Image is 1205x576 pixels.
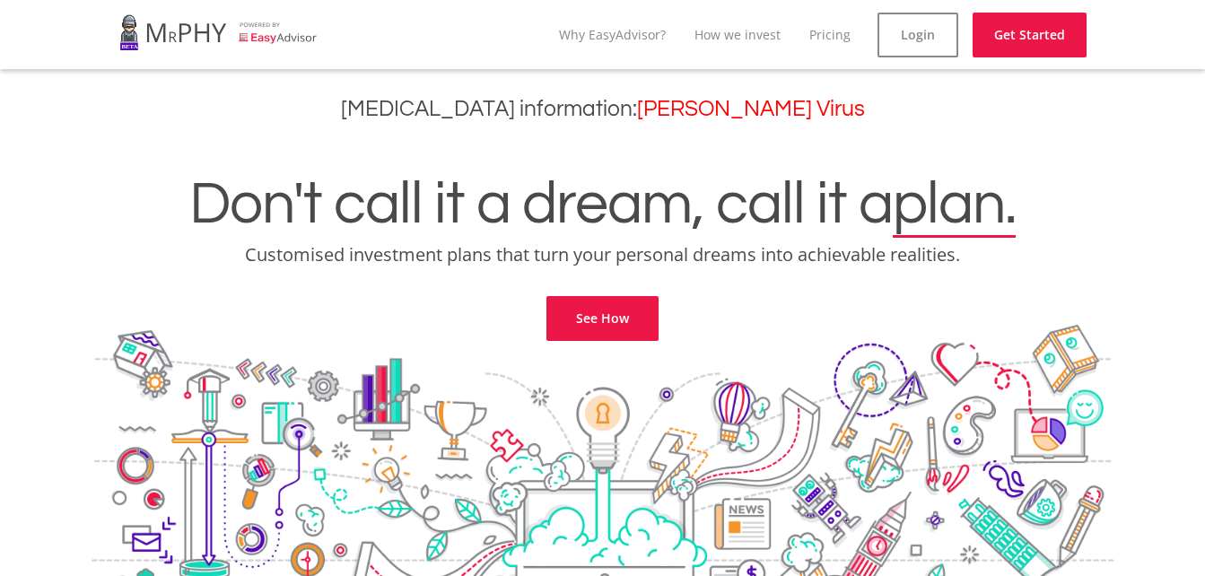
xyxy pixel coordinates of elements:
[13,96,1192,122] h3: [MEDICAL_DATA] information:
[13,174,1192,235] h1: Don't call it a dream, call it a
[546,296,659,341] a: See How
[809,26,851,43] a: Pricing
[973,13,1087,57] a: Get Started
[878,13,958,57] a: Login
[559,26,666,43] a: Why EasyAdvisor?
[893,174,1016,235] span: plan.
[13,242,1192,267] p: Customised investment plans that turn your personal dreams into achievable realities.
[637,98,865,120] a: [PERSON_NAME] Virus
[694,26,781,43] a: How we invest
